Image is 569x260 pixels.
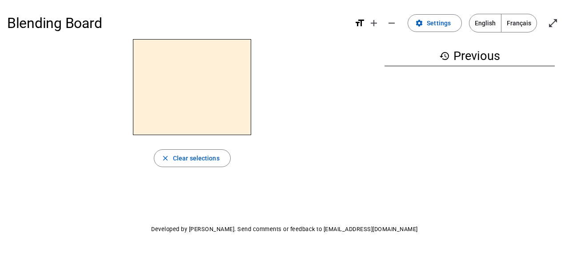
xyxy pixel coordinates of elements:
[161,154,169,162] mat-icon: close
[408,14,462,32] button: Settings
[7,224,562,235] p: Developed by [PERSON_NAME]. Send comments or feedback to [EMAIL_ADDRESS][DOMAIN_NAME]
[383,14,401,32] button: Decrease font size
[154,149,231,167] button: Clear selections
[415,19,423,27] mat-icon: settings
[365,14,383,32] button: Increase font size
[501,14,537,32] span: Français
[386,18,397,28] mat-icon: remove
[7,9,347,37] h1: Blending Board
[427,18,451,28] span: Settings
[544,14,562,32] button: Enter full screen
[469,14,501,32] span: English
[369,18,379,28] mat-icon: add
[385,46,555,66] h3: Previous
[548,18,558,28] mat-icon: open_in_full
[354,18,365,28] mat-icon: format_size
[173,153,220,164] span: Clear selections
[439,51,450,61] mat-icon: history
[469,14,537,32] mat-button-toggle-group: Language selection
